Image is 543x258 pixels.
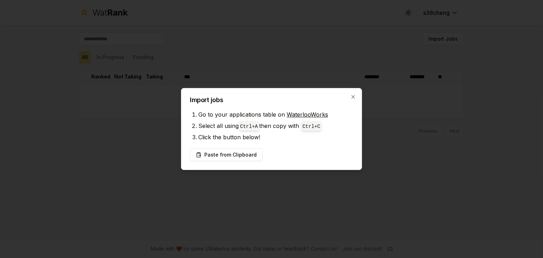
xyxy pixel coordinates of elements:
li: Click the button below! [198,131,353,143]
button: Paste from Clipboard [190,148,263,161]
code: Ctrl+ C [302,124,320,129]
li: Select all using then copy with [198,120,353,131]
code: Ctrl+ A [240,124,258,129]
a: WaterlooWorks [287,111,328,118]
h2: Import jobs [190,97,353,103]
li: Go to your applications table on [198,109,353,120]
